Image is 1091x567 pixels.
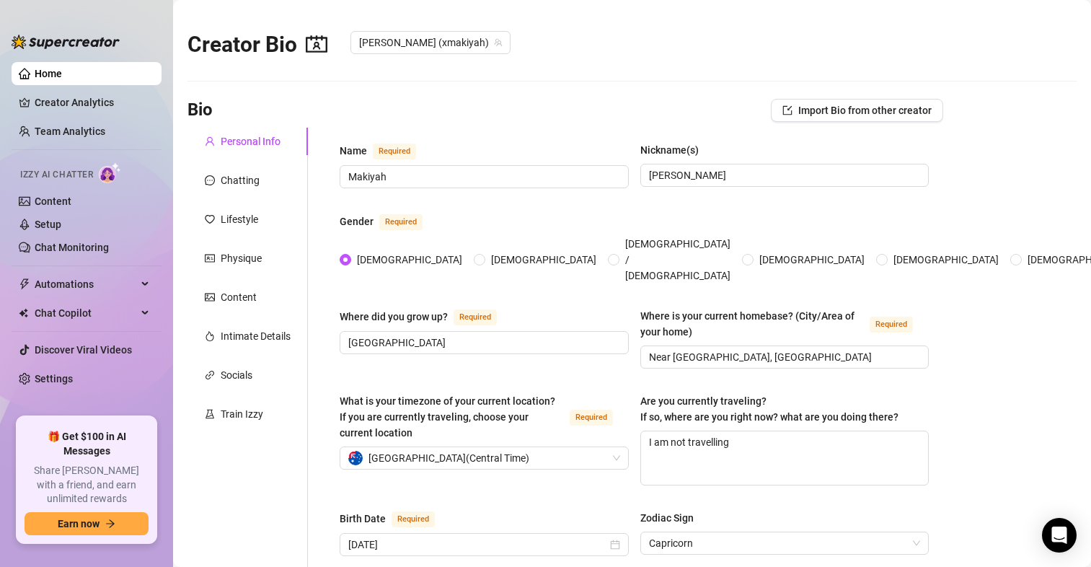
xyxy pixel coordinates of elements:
[35,242,109,253] a: Chat Monitoring
[888,252,1004,268] span: [DEMOGRAPHIC_DATA]
[640,395,898,423] span: Are you currently traveling? If so, where are you right now? what are you doing there?
[348,537,607,553] input: Birth Date
[392,511,435,527] span: Required
[221,367,252,383] div: Socials
[359,32,502,53] span: maki (xmakiyah)
[649,167,918,183] input: Nickname(s)
[340,308,513,325] label: Where did you grow up?
[205,214,215,224] span: heart
[205,370,215,380] span: link
[58,518,100,529] span: Earn now
[306,33,327,55] span: contacts
[187,99,213,122] h3: Bio
[205,409,215,419] span: experiment
[348,451,363,465] img: au
[19,278,30,290] span: thunderbolt
[105,519,115,529] span: arrow-right
[1042,518,1077,553] div: Open Intercom Messenger
[35,373,73,384] a: Settings
[35,68,62,79] a: Home
[221,133,281,149] div: Personal Info
[485,252,602,268] span: [DEMOGRAPHIC_DATA]
[754,252,870,268] span: [DEMOGRAPHIC_DATA]
[25,512,149,535] button: Earn nowarrow-right
[205,331,215,341] span: fire
[782,105,792,115] span: import
[373,144,416,159] span: Required
[340,213,438,230] label: Gender
[205,175,215,185] span: message
[379,214,423,230] span: Required
[570,410,613,426] span: Required
[25,464,149,506] span: Share [PERSON_NAME] with a friend, and earn unlimited rewards
[771,99,943,122] button: Import Bio from other creator
[35,302,137,325] span: Chat Copilot
[340,510,451,527] label: Birth Date
[19,308,28,318] img: Chat Copilot
[205,292,215,302] span: picture
[35,219,61,230] a: Setup
[870,317,913,333] span: Required
[641,431,929,485] textarea: I am not travelling
[25,430,149,458] span: 🎁 Get $100 in AI Messages
[340,395,555,439] span: What is your timezone of your current location? If you are currently traveling, choose your curre...
[640,142,699,158] div: Nickname(s)
[187,31,327,58] h2: Creator Bio
[640,142,709,158] label: Nickname(s)
[35,273,137,296] span: Automations
[351,252,468,268] span: [DEMOGRAPHIC_DATA]
[221,211,258,227] div: Lifestyle
[619,236,736,283] span: [DEMOGRAPHIC_DATA] / [DEMOGRAPHIC_DATA]
[99,162,121,183] img: AI Chatter
[454,309,497,325] span: Required
[221,289,257,305] div: Content
[205,136,215,146] span: user
[368,447,529,469] span: [GEOGRAPHIC_DATA] ( Central Time )
[640,510,694,526] div: Zodiac Sign
[35,126,105,137] a: Team Analytics
[649,349,918,365] input: Where is your current homebase? (City/Area of your home)
[640,308,929,340] label: Where is your current homebase? (City/Area of your home)
[640,308,865,340] div: Where is your current homebase? (City/Area of your home)
[20,168,93,182] span: Izzy AI Chatter
[348,169,617,185] input: Name
[35,344,132,356] a: Discover Viral Videos
[340,143,367,159] div: Name
[221,406,263,422] div: Train Izzy
[221,250,262,266] div: Physique
[640,510,704,526] label: Zodiac Sign
[35,195,71,207] a: Content
[340,309,448,325] div: Where did you grow up?
[221,328,291,344] div: Intimate Details
[649,532,921,554] span: Capricorn
[221,172,260,188] div: Chatting
[798,105,932,116] span: Import Bio from other creator
[340,142,432,159] label: Name
[348,335,617,351] input: Where did you grow up?
[35,91,150,114] a: Creator Analytics
[494,38,503,47] span: team
[340,511,386,527] div: Birth Date
[12,35,120,49] img: logo-BBDzfeDw.svg
[340,214,374,229] div: Gender
[205,253,215,263] span: idcard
